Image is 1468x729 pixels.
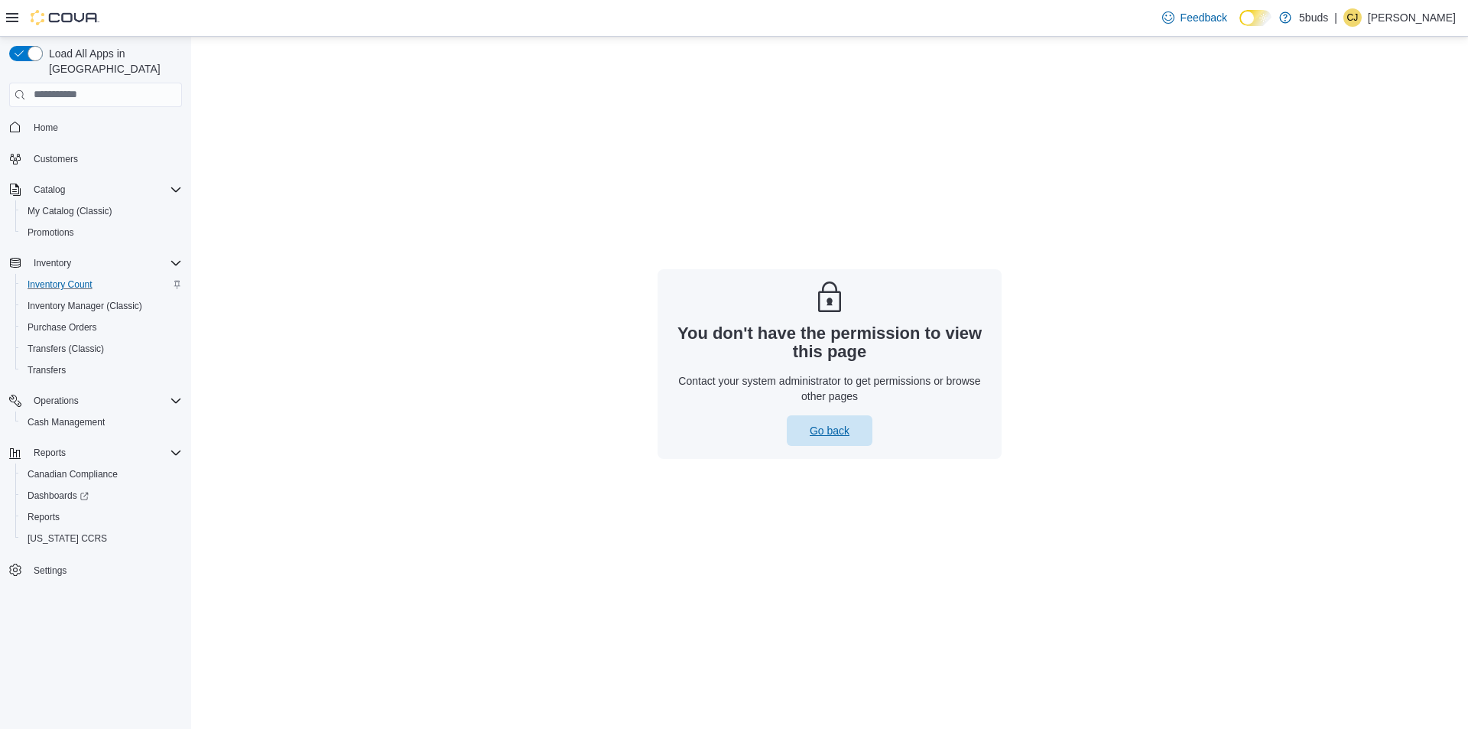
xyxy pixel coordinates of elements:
[28,392,85,410] button: Operations
[28,226,74,239] span: Promotions
[21,465,182,483] span: Canadian Compliance
[15,274,188,295] button: Inventory Count
[1299,8,1328,27] p: 5buds
[28,364,66,376] span: Transfers
[21,487,182,505] span: Dashboards
[21,223,182,242] span: Promotions
[28,254,77,272] button: Inventory
[43,46,182,76] span: Load All Apps in [GEOGRAPHIC_DATA]
[28,150,84,168] a: Customers
[15,528,188,549] button: [US_STATE] CCRS
[3,252,188,274] button: Inventory
[34,447,66,459] span: Reports
[28,532,107,545] span: [US_STATE] CCRS
[15,295,188,317] button: Inventory Manager (Classic)
[15,506,188,528] button: Reports
[28,490,89,502] span: Dashboards
[1156,2,1233,33] a: Feedback
[15,360,188,381] button: Transfers
[21,465,124,483] a: Canadian Compliance
[3,442,188,464] button: Reports
[31,10,99,25] img: Cova
[810,423,849,438] span: Go back
[21,297,148,315] a: Inventory Manager (Classic)
[9,110,182,621] nav: Complex example
[21,340,110,358] a: Transfers (Classic)
[15,200,188,222] button: My Catalog (Classic)
[21,202,182,220] span: My Catalog (Classic)
[28,181,182,199] span: Catalog
[21,361,182,379] span: Transfers
[28,561,73,580] a: Settings
[28,444,72,462] button: Reports
[28,416,105,428] span: Cash Management
[28,343,104,355] span: Transfers (Classic)
[15,464,188,485] button: Canadian Compliance
[1239,10,1272,26] input: Dark Mode
[21,223,80,242] a: Promotions
[21,318,182,337] span: Purchase Orders
[21,508,182,526] span: Reports
[28,278,93,291] span: Inventory Count
[1343,8,1362,27] div: Clinton Johnson
[34,184,65,196] span: Catalog
[21,529,113,548] a: [US_STATE] CCRS
[21,487,95,505] a: Dashboards
[15,317,188,338] button: Purchase Orders
[34,153,78,165] span: Customers
[34,257,71,269] span: Inventory
[3,148,188,170] button: Customers
[1347,8,1359,27] span: CJ
[28,181,71,199] button: Catalog
[28,118,182,137] span: Home
[34,122,58,134] span: Home
[21,202,119,220] a: My Catalog (Classic)
[28,468,118,480] span: Canadian Compliance
[787,415,872,446] button: Go back
[34,395,79,407] span: Operations
[21,529,182,548] span: Washington CCRS
[15,222,188,243] button: Promotions
[21,508,66,526] a: Reports
[1368,8,1456,27] p: [PERSON_NAME]
[21,361,72,379] a: Transfers
[15,412,188,433] button: Cash Management
[3,116,188,138] button: Home
[28,205,112,217] span: My Catalog (Classic)
[3,179,188,200] button: Catalog
[28,511,60,523] span: Reports
[21,318,103,337] a: Purchase Orders
[15,338,188,360] button: Transfers (Classic)
[21,275,182,294] span: Inventory Count
[3,390,188,412] button: Operations
[28,119,64,137] a: Home
[670,373,989,404] p: Contact your system administrator to get permissions or browse other pages
[28,149,182,168] span: Customers
[670,324,989,361] h3: You don't have the permission to view this page
[21,297,182,315] span: Inventory Manager (Classic)
[21,340,182,358] span: Transfers (Classic)
[21,413,182,431] span: Cash Management
[3,558,188,581] button: Settings
[28,254,182,272] span: Inventory
[28,392,182,410] span: Operations
[28,321,97,334] span: Purchase Orders
[15,485,188,506] a: Dashboards
[28,444,182,462] span: Reports
[21,275,99,294] a: Inventory Count
[1334,8,1337,27] p: |
[28,560,182,579] span: Settings
[1181,10,1227,25] span: Feedback
[34,565,67,577] span: Settings
[21,413,111,431] a: Cash Management
[28,300,142,312] span: Inventory Manager (Classic)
